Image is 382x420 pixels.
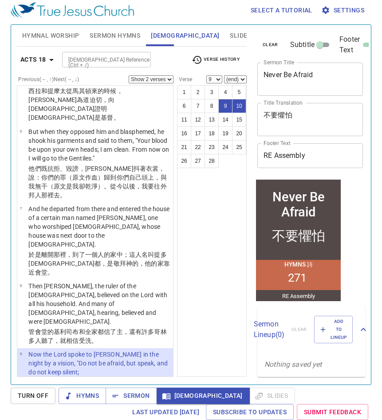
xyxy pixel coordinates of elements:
[28,174,166,199] wg2036: ：你們的
[232,85,246,99] button: 5
[290,39,315,50] span: Subtitle
[41,192,67,199] wg1484: 那裡去
[304,407,361,418] span: Submit Feedback
[28,87,122,121] wg2532: 提摩太
[191,99,205,113] button: 7
[22,30,79,41] span: Hymnal Worship
[28,87,122,121] wg5095: 從
[28,251,170,276] wg5100: 的家中
[218,113,232,127] button: 14
[28,260,170,276] wg2459: ，是敬拜
[230,30,251,41] span: Slides
[28,260,170,276] wg3614: 靠近
[264,360,322,369] i: Nothing saved yet
[28,114,119,121] wg1263: [DEMOGRAPHIC_DATA]
[254,319,284,340] p: Sermon Lineup ( 0 )
[28,87,122,121] wg575: 馬其頓
[247,2,316,19] button: Select a tutorial
[213,407,287,418] span: Subscribe to Updates
[54,337,98,344] wg191: ，就相信
[205,140,219,154] button: 23
[177,126,191,141] button: 16
[60,192,66,199] wg4198: 。
[177,99,191,113] button: 6
[28,250,170,277] p: 於是
[28,260,170,276] wg4576: 神
[186,53,245,67] button: Verse History
[314,316,353,344] button: Add to Lineup
[28,328,166,344] wg3624: 都信了
[28,183,166,199] wg1473: 卻乾淨
[28,96,119,121] wg4151: ，向[DEMOGRAPHIC_DATA]
[17,51,60,68] button: Acts 18
[218,140,232,154] button: 24
[28,328,166,344] wg4183: 哥林多人
[218,99,232,113] button: 9
[28,328,166,344] wg4862: 全
[28,165,166,199] wg1161: 抗拒
[205,154,219,168] button: 28
[28,328,166,344] wg752: 基利司布
[90,30,140,41] span: Sermon Hymns
[339,34,360,55] span: Footer Text
[114,114,120,121] wg5547: 。
[28,328,166,344] wg2921: 和
[18,77,79,82] label: Previous (←, ↑) Next (→, ↓)
[20,129,22,133] span: 6
[205,126,219,141] button: 18
[264,71,357,87] textarea: Never Be Afraid
[28,328,166,344] wg4100: 主
[320,318,347,342] span: Add to Lineup
[28,327,170,345] p: 管會堂的
[95,114,120,121] wg2424: 是基督
[28,260,170,276] wg2316: 的，他的
[164,390,243,401] span: [DEMOGRAPHIC_DATA]
[191,85,205,99] button: 2
[28,174,166,199] wg1909: 你們
[177,154,191,168] button: 26
[28,96,119,121] wg3972: 為道迫切
[79,337,98,344] wg4100: 受洗
[106,388,157,404] button: Sermon
[28,164,170,200] p: 他們既
[28,251,170,276] wg3686: 提多[DEMOGRAPHIC_DATA]都
[28,87,122,121] wg4609: 和
[232,99,246,113] button: 10
[28,328,166,344] wg2532: 許多
[28,328,166,344] wg3650: 家
[257,39,284,50] button: clear
[257,307,365,353] div: Sermon Lineup(0)clearAdd to Lineup
[28,350,170,377] p: Now the Lord spoke to [PERSON_NAME] in the night by a vision, "Do not be afraid, but speak, and d...
[232,126,246,141] button: 20
[323,5,364,16] span: Settings
[232,140,246,154] button: 25
[28,165,166,199] wg987: ，[PERSON_NAME]抖著
[205,99,219,113] button: 8
[132,407,199,418] span: Last updated [DATE]
[47,269,54,276] wg4864: 。
[28,127,170,163] p: But when they opposed him and blasphemed, he shook his garments and said to them, "Your blood be ...
[28,183,166,199] wg2513: ）。從
[28,251,170,276] wg1519: 一個人
[65,55,134,65] input: Type Bible Reference
[177,140,191,154] button: 21
[177,77,192,82] label: Verse
[232,113,246,127] button: 15
[205,113,219,127] button: 13
[191,154,205,168] button: 27
[113,390,150,401] span: Sermon
[28,251,170,276] wg3614: ；這人名叫
[157,388,250,404] button: [DEMOGRAPHIC_DATA]
[191,113,205,127] button: 12
[205,85,219,99] button: 3
[28,174,166,199] wg5216: 自己頭上
[177,113,191,127] button: 11
[28,86,170,122] p: 西拉
[28,174,166,199] wg5216: 罪（原文作血
[28,282,170,326] p: Then [PERSON_NAME], the ruler of the [DEMOGRAPHIC_DATA], believed on the Lord with all his househ...
[28,183,166,199] wg575: 今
